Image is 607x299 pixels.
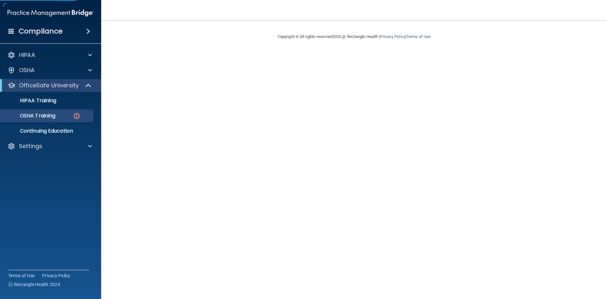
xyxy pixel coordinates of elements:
[8,51,92,59] a: HIPAA
[8,7,94,19] img: PMB logo
[380,34,405,39] a: Privacy Policy
[19,82,79,89] p: OfficeSafe University
[8,66,92,74] a: OSHA
[19,142,42,150] p: Settings
[4,113,55,119] p: OSHA Training
[73,112,81,120] img: danger-circle.6113f641.png
[42,272,71,279] a: Privacy Policy
[8,142,92,150] a: Settings
[239,27,469,47] div: Copyright © All rights reserved 2025 @ Rectangle Health | |
[8,281,60,288] span: Ⓒ Rectangle Health 2024
[8,82,92,89] a: OfficeSafe University
[19,66,35,74] p: OSHA
[406,34,431,39] a: Terms of Use
[19,51,35,59] p: HIPAA
[4,128,90,134] p: Continuing Education
[4,97,56,104] p: HIPAA Training
[19,27,63,36] h4: Compliance
[8,272,34,279] a: Terms of Use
